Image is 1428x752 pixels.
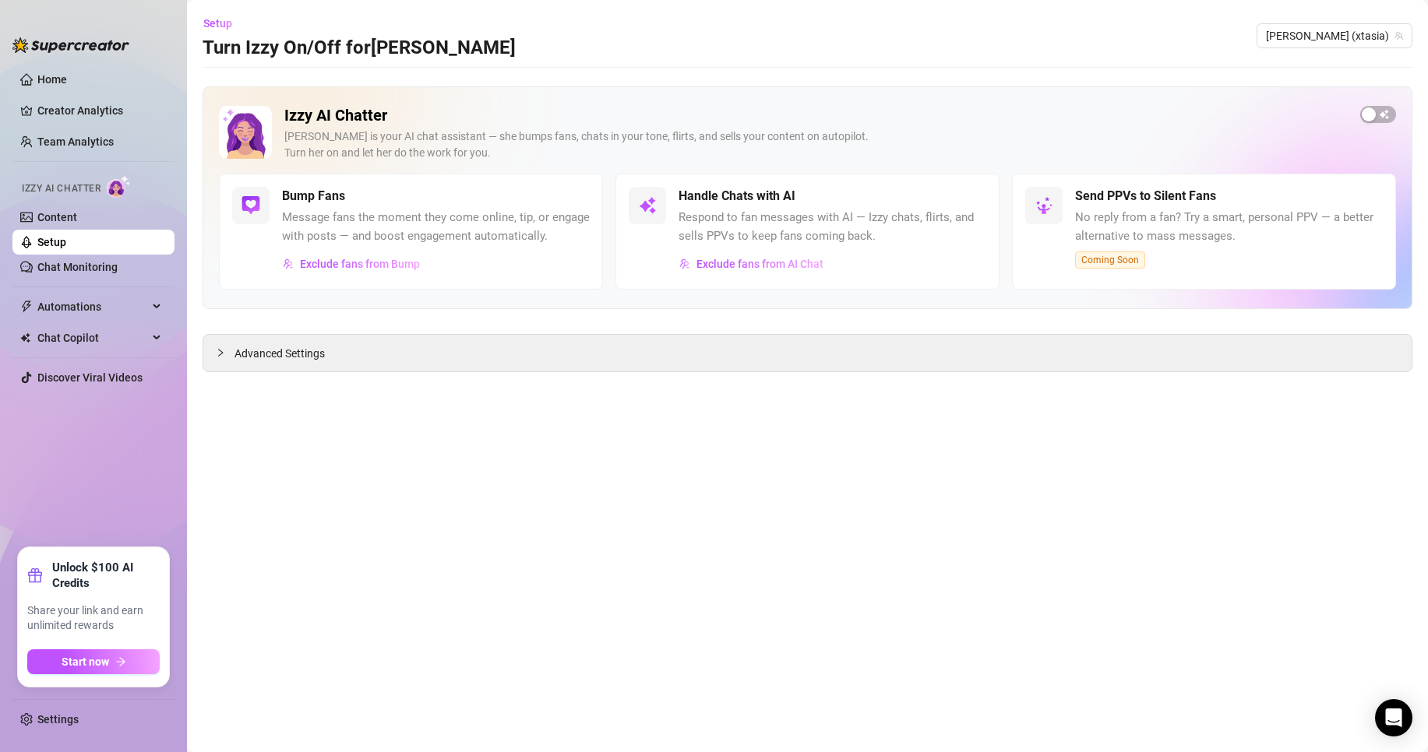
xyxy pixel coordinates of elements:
img: logo-BBDzfeDw.svg [12,37,129,53]
span: Izzy AI Chatter [22,181,100,196]
button: Start nowarrow-right [27,649,160,674]
div: Open Intercom Messenger [1375,699,1412,736]
button: Exclude fans from AI Chat [679,251,824,276]
span: Setup [203,17,232,30]
img: svg%3e [679,258,690,269]
span: thunderbolt [20,300,33,313]
h5: Handle Chats with AI [679,187,795,206]
span: Exclude fans from AI Chat [696,258,823,270]
span: Share your link and earn unlimited rewards [27,603,160,634]
h2: Izzy AI Chatter [284,106,1348,125]
span: Coming Soon [1075,251,1145,269]
img: svg%3e [638,196,657,215]
span: collapsed [216,348,225,357]
button: Exclude fans from Bump [282,251,421,276]
a: Chat Monitoring [37,261,118,273]
button: Setup [203,11,245,36]
a: Team Analytics [37,135,114,148]
span: Message fans the moment they come online, tip, or engage with posts — and boost engagement automa... [282,209,590,245]
h5: Send PPVs to Silent Fans [1075,187,1216,206]
a: Settings [37,713,79,726]
span: Anastasia (xtasia) [1266,24,1403,47]
a: Content [37,211,77,223]
img: Izzy AI Chatter [219,106,272,159]
a: Setup [37,236,66,248]
a: Home [37,73,67,86]
span: No reply from a fan? Try a smart, personal PPV — a better alternative to mass messages. [1075,209,1383,245]
span: Chat Copilot [37,325,148,350]
span: gift [27,568,43,583]
span: arrow-right [115,656,126,667]
strong: Unlock $100 AI Credits [52,560,160,591]
img: svg%3e [283,258,294,269]
span: team [1395,31,1404,40]
span: Automations [37,294,148,319]
span: Exclude fans from Bump [300,258,420,270]
h3: Turn Izzy On/Off for [PERSON_NAME] [203,36,516,61]
img: svg%3e [242,196,260,215]
h5: Bump Fans [282,187,345,206]
div: collapsed [216,344,234,361]
span: Start now [62,655,109,668]
img: svg%3e [1035,196,1053,215]
img: AI Chatter [107,175,131,198]
img: Chat Copilot [20,332,30,343]
a: Discover Viral Videos [37,371,143,384]
span: Respond to fan messages with AI — Izzy chats, flirts, and sells PPVs to keep fans coming back. [679,209,986,245]
div: [PERSON_NAME] is your AI chat assistant — she bumps fans, chats in your tone, flirts, and sells y... [284,128,1348,161]
a: Creator Analytics [37,98,162,123]
span: Advanced Settings [234,345,325,362]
